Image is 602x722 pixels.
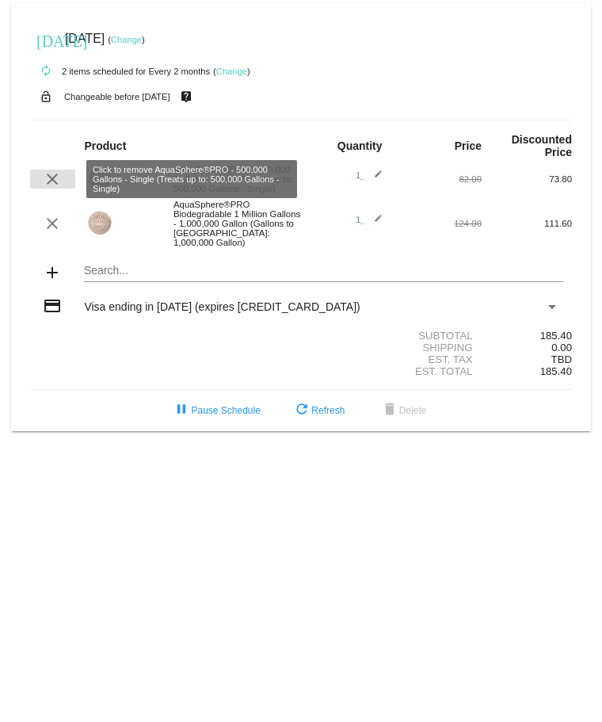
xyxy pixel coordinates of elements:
[43,170,62,189] mat-icon: clear
[356,170,383,180] span: 1
[36,62,55,81] mat-icon: autorenew
[482,174,572,184] div: 73.80
[213,67,250,76] small: ( )
[356,215,383,224] span: 1
[30,67,210,76] small: 2 items scheduled for Every 2 months
[301,365,482,377] div: Est. Total
[36,86,55,107] mat-icon: lock_open
[280,396,357,425] button: Refresh
[364,170,383,189] mat-icon: edit
[172,405,260,416] span: Pause Schedule
[108,35,145,44] small: ( )
[84,207,116,239] img: aquasphere-pro-biodegradable.jpg
[166,200,301,247] div: AquaSphere®PRO Biodegradable 1 Million Gallons - 1,000,000 Gallon (Gallons to [GEOGRAPHIC_DATA]: ...
[111,35,142,44] a: Change
[455,139,482,152] strong: Price
[64,92,170,101] small: Changeable before [DATE]
[166,165,301,193] div: AquaSphere®PRO - 500,000 Gallons - Single (Treats up to: 500,000 Gallons - Single)
[84,300,360,313] span: Visa ending in [DATE] (expires [CREDIT_CARD_DATA])
[540,365,572,377] span: 185.40
[482,330,572,342] div: 185.40
[43,263,62,282] mat-icon: add
[43,214,62,233] mat-icon: clear
[43,296,62,315] mat-icon: credit_card
[177,86,196,107] mat-icon: live_help
[84,162,116,194] img: aquasphere-pro-biodegradable.jpg
[292,401,311,420] mat-icon: refresh
[172,401,191,420] mat-icon: pause
[368,396,440,425] button: Delete
[337,139,383,152] strong: Quantity
[512,133,572,159] strong: Discounted Price
[84,139,126,152] strong: Product
[216,67,247,76] a: Change
[84,265,562,277] input: Search...
[391,174,482,184] div: 82.00
[301,353,482,365] div: Est. Tax
[301,330,482,342] div: Subtotal
[380,401,399,420] mat-icon: delete
[391,219,482,228] div: 124.00
[36,30,55,49] mat-icon: [DATE]
[84,300,559,313] mat-select: Payment Method
[364,214,383,233] mat-icon: edit
[301,342,482,353] div: Shipping
[551,353,572,365] span: TBD
[292,405,345,416] span: Refresh
[482,219,572,228] div: 111.60
[159,396,272,425] button: Pause Schedule
[380,405,427,416] span: Delete
[551,342,572,353] span: 0.00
